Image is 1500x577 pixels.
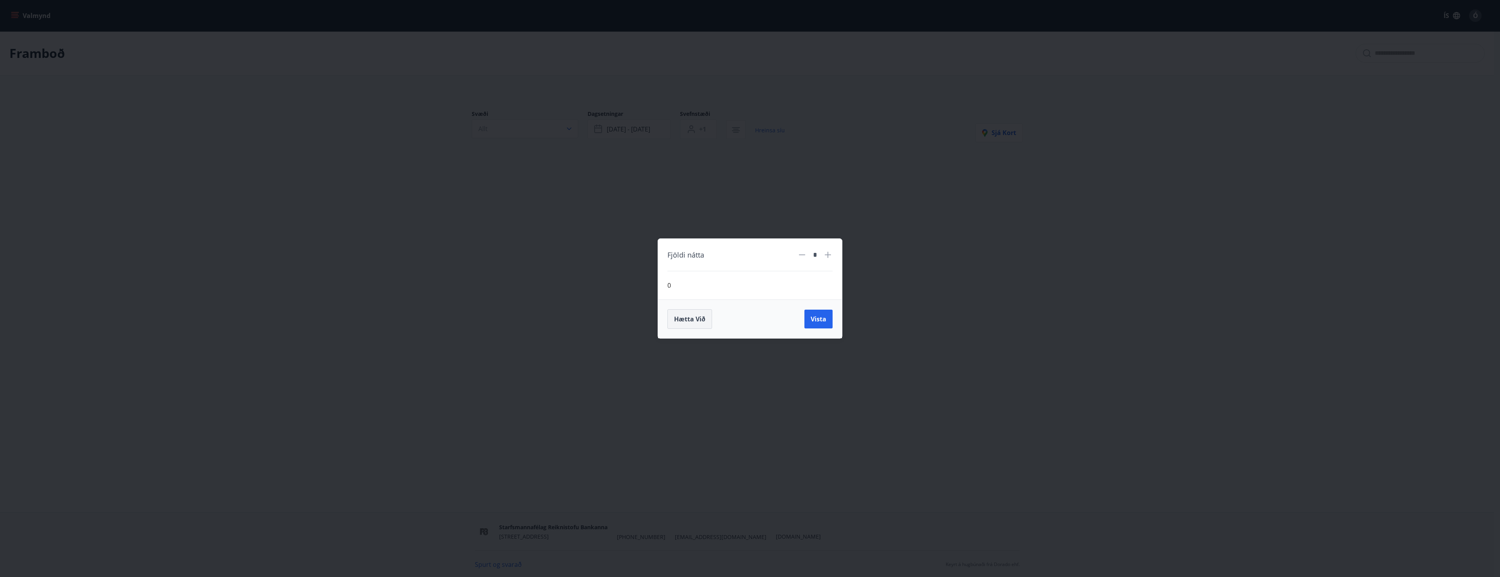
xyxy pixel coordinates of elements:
div: 0 [658,239,842,300]
span: Hætta við [674,315,705,323]
span: Fjöldi nátta [667,250,704,260]
span: Vista [811,315,826,323]
button: Vista [804,310,833,328]
button: Hætta við [667,309,712,329]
